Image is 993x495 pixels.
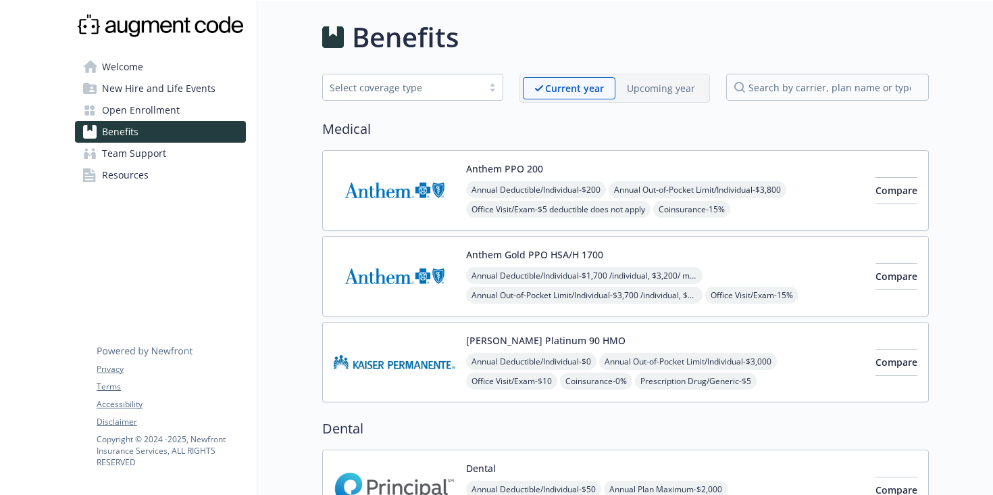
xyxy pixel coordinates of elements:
[102,56,143,78] span: Welcome
[466,333,626,348] button: [PERSON_NAME] Platinum 90 HMO
[102,164,149,186] span: Resources
[466,267,703,284] span: Annual Deductible/Individual - $1,700 /individual, $3,200/ member
[635,373,757,390] span: Prescription Drug/Generic - $5
[322,119,929,139] h2: Medical
[545,81,604,95] p: Current year
[75,143,246,164] a: Team Support
[466,181,606,198] span: Annual Deductible/Individual - $200
[875,177,917,204] button: Compare
[75,164,246,186] a: Resources
[75,78,246,99] a: New Hire and Life Events
[322,419,929,439] h2: Dental
[466,461,496,475] button: Dental
[466,353,596,370] span: Annual Deductible/Individual - $0
[102,121,138,143] span: Benefits
[599,353,777,370] span: Annual Out-of-Pocket Limit/Individual - $3,000
[334,247,455,305] img: Anthem Blue Cross carrier logo
[560,373,632,390] span: Coinsurance - 0%
[875,356,917,369] span: Compare
[705,287,798,304] span: Office Visit/Exam - 15%
[466,287,703,304] span: Annual Out-of-Pocket Limit/Individual - $3,700 /individual, $3,700/ member
[609,181,786,198] span: Annual Out-of-Pocket Limit/Individual - $3,800
[97,433,245,468] p: Copyright © 2024 - 2025 , Newfront Insurance Services, ALL RIGHTS RESERVED
[726,74,929,101] input: search by carrier, plan name or type
[466,247,603,262] button: Anthem Gold PPO HSA/H 1700
[97,363,245,375] a: Privacy
[75,121,246,143] a: Benefits
[466,201,651,218] span: Office Visit/Exam - $5 deductible does not apply
[875,349,917,376] button: Compare
[466,373,557,390] span: Office Visit/Exam - $10
[75,56,246,78] a: Welcome
[97,416,245,428] a: Disclaimer
[875,184,917,197] span: Compare
[102,78,215,99] span: New Hire and Life Events
[466,162,543,176] button: Anthem PPO 200
[102,99,180,121] span: Open Enrollment
[352,17,459,57] h1: Benefits
[97,381,245,393] a: Terms
[334,333,455,391] img: Kaiser Permanente Insurance Company carrier logo
[330,80,476,95] div: Select coverage type
[653,201,730,218] span: Coinsurance - 15%
[102,143,166,164] span: Team Support
[75,99,246,121] a: Open Enrollment
[334,162,455,219] img: Anthem Blue Cross carrier logo
[627,81,695,95] p: Upcoming year
[875,270,917,283] span: Compare
[875,263,917,290] button: Compare
[97,398,245,410] a: Accessibility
